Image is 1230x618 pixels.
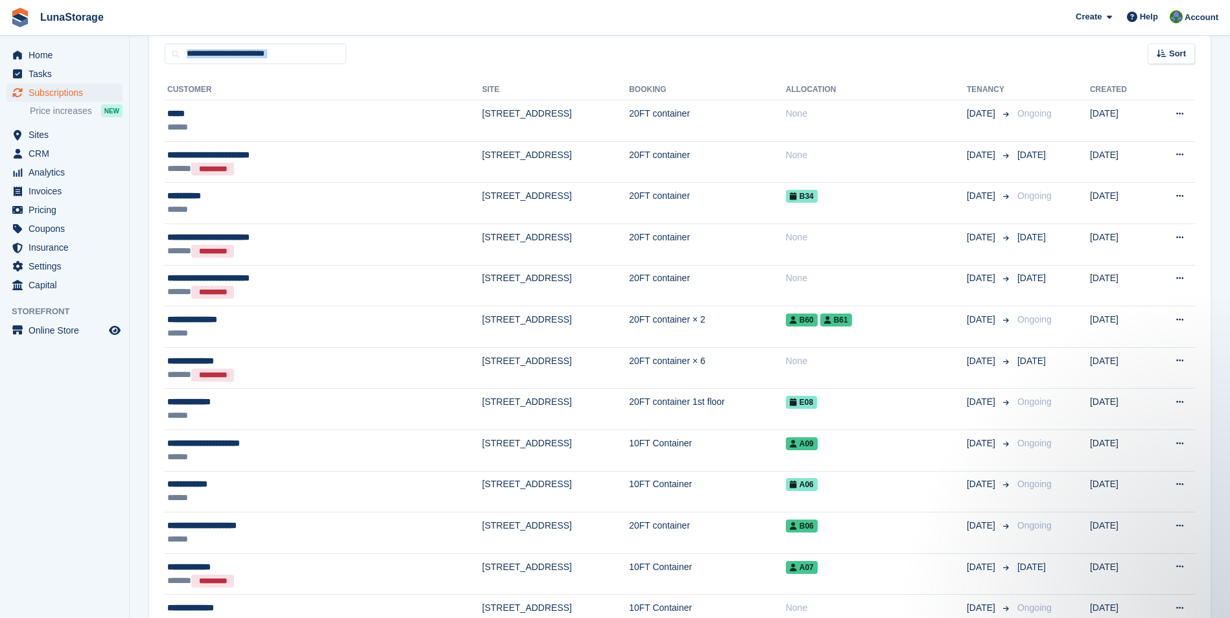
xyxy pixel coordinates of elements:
span: Online Store [29,321,106,339]
span: Ongoing [1017,314,1052,325]
span: Storefront [12,305,129,318]
span: Sort [1169,47,1186,60]
td: [DATE] [1090,512,1150,554]
span: Ongoing [1017,520,1052,531]
a: Preview store [107,323,123,338]
span: [DATE] [967,313,998,326]
td: 20FT container 1st floor [629,389,786,430]
span: [DATE] [967,354,998,368]
img: Cathal Vaughan [1170,10,1183,23]
span: [DATE] [1017,273,1046,283]
td: [DATE] [1090,223,1150,265]
div: None [786,601,967,615]
td: 20FT container [629,183,786,224]
a: menu [6,201,123,219]
a: Price increases NEW [30,104,123,118]
span: [DATE] [967,477,998,491]
td: [DATE] [1090,553,1150,595]
td: [STREET_ADDRESS] [482,223,630,265]
img: stora-icon-8386f47178a22dfd0bd8f6a31ec36ba5ce8667c1dd55bd0f319d3a0aa187defe.svg [10,8,30,27]
td: [STREET_ADDRESS] [482,429,630,471]
th: Tenancy [967,80,1012,100]
span: Coupons [29,220,106,238]
td: 20FT container [629,223,786,265]
td: [STREET_ADDRESS] [482,265,630,306]
span: Settings [29,257,106,275]
div: None [786,271,967,285]
td: [DATE] [1090,471,1150,512]
a: menu [6,257,123,275]
span: Home [29,46,106,64]
td: [DATE] [1090,183,1150,224]
a: menu [6,46,123,64]
span: [DATE] [967,231,998,244]
a: menu [6,276,123,294]
td: [DATE] [1090,389,1150,430]
span: Price increases [30,105,92,117]
span: B34 [786,190,818,203]
td: [STREET_ADDRESS] [482,183,630,224]
a: menu [6,182,123,200]
th: Allocation [786,80,967,100]
span: [DATE] [967,437,998,450]
span: B60 [786,314,818,326]
td: 20FT container [629,265,786,306]
td: [STREET_ADDRESS] [482,553,630,595]
th: Booking [629,80,786,100]
span: Tasks [29,65,106,83]
td: [STREET_ADDRESS] [482,389,630,430]
div: None [786,107,967,120]
td: [DATE] [1090,100,1150,142]
a: menu [6,84,123,102]
td: 20FT container × 6 [629,347,786,389]
td: [DATE] [1090,141,1150,183]
span: Pricing [29,201,106,219]
a: menu [6,238,123,257]
span: [DATE] [967,601,998,615]
div: None [786,354,967,368]
th: Created [1090,80,1150,100]
span: A09 [786,437,818,450]
span: Ongoing [1017,602,1052,613]
span: Analytics [29,163,106,181]
a: menu [6,65,123,83]
span: [DATE] [1017,356,1046,366]
a: LunaStorage [35,6,109,28]
span: E08 [786,396,817,409]
td: 10FT Container [629,553,786,595]
span: A07 [786,561,818,574]
span: Ongoing [1017,438,1052,448]
td: [STREET_ADDRESS] [482,141,630,183]
span: Capital [29,276,106,294]
th: Site [482,80,630,100]
span: [DATE] [967,271,998,285]
span: Invoices [29,182,106,200]
td: [STREET_ADDRESS] [482,471,630,512]
td: 20FT container [629,512,786,554]
div: None [786,231,967,244]
span: [DATE] [967,519,998,532]
td: [STREET_ADDRESS] [482,347,630,389]
span: Account [1185,11,1218,24]
td: [DATE] [1090,265,1150,306]
span: [DATE] [967,148,998,162]
span: Insurance [29,238,106,257]
a: menu [6,126,123,144]
span: [DATE] [1017,232,1046,242]
a: menu [6,220,123,238]
span: B06 [786,520,818,532]
td: [DATE] [1090,429,1150,471]
span: [DATE] [967,560,998,574]
td: [DATE] [1090,347,1150,389]
span: CRM [29,144,106,163]
span: Ongoing [1017,479,1052,489]
span: Help [1140,10,1158,23]
td: 20FT container [629,100,786,142]
div: NEW [101,104,123,117]
span: [DATE] [1017,562,1046,572]
span: Ongoing [1017,108,1052,119]
a: menu [6,321,123,339]
span: Ongoing [1017,396,1052,407]
td: [STREET_ADDRESS] [482,100,630,142]
a: menu [6,144,123,163]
